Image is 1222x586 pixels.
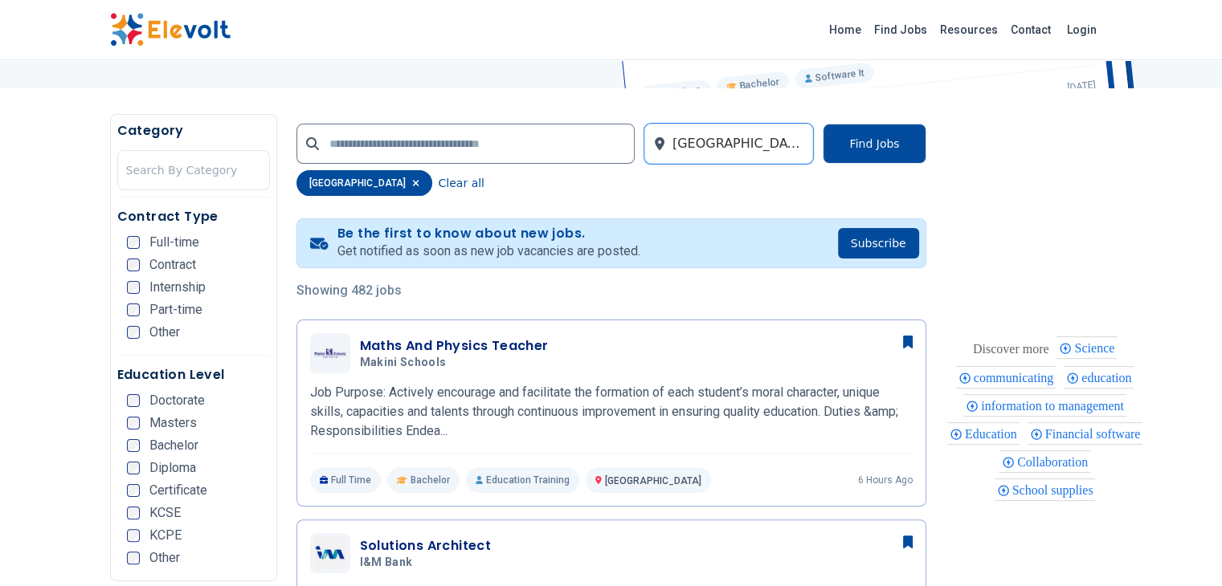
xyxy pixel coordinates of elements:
[411,474,450,486] span: Bachelor
[1064,366,1134,389] div: education
[127,258,140,271] input: Contract
[127,281,140,294] input: Internship
[1142,509,1222,586] iframe: Chat Widget
[1056,336,1117,359] div: Science
[117,365,270,385] h5: Education Level
[127,551,140,564] input: Other
[956,366,1056,389] div: communicating
[999,450,1090,473] div: Collaboration
[127,462,140,474] input: Diploma
[973,338,1049,360] div: These are topics related to the article that might interest you
[149,281,206,294] span: Internship
[149,551,180,564] span: Other
[995,478,1096,501] div: School supplies
[127,529,140,542] input: KCPE
[439,170,484,196] button: Clear all
[149,236,199,249] span: Full-time
[947,422,1020,445] div: Education
[149,417,197,429] span: Masters
[868,17,934,43] a: Find Jobs
[360,336,549,356] h3: Maths And Physics Teacher
[858,474,913,486] p: 6 hours ago
[974,371,1059,385] span: communicating
[310,467,382,493] p: Full Time
[1004,17,1057,43] a: Contact
[296,281,926,300] p: Showing 482 jobs
[1074,341,1119,355] span: Science
[337,226,640,242] h4: Be the first to know about new jobs.
[149,529,182,542] span: KCPE
[337,242,640,261] p: Get notified as soon as new job vacancies are posted.
[1028,422,1143,445] div: Financial software
[149,326,180,339] span: Other
[149,462,196,474] span: Diploma
[1012,483,1098,497] span: School supplies
[360,356,447,370] span: Makini Schools
[314,348,346,359] img: Makini Schools
[314,537,346,569] img: I&M Bank
[127,484,140,497] input: Certificate
[117,207,270,226] h5: Contract Type
[965,427,1022,441] span: Education
[981,399,1129,413] span: information to management
[127,394,140,407] input: Doctorate
[149,303,202,316] span: Part-time
[823,124,926,164] button: Find Jobs
[466,467,579,493] p: Education Training
[127,507,140,519] input: KCSE
[127,326,140,339] input: Other
[296,170,432,196] div: [GEOGRAPHIC_DATA]
[149,484,207,497] span: Certificate
[310,383,913,441] p: Job Purpose: Actively encourage and facilitate the formation of each student’s moral character, u...
[963,394,1126,417] div: information to management
[149,258,196,271] span: Contract
[605,475,701,486] span: [GEOGRAPHIC_DATA]
[360,555,413,570] span: I&M Bank
[1057,14,1106,46] a: Login
[127,417,140,429] input: Masters
[823,17,868,43] a: Home
[127,303,140,316] input: Part-time
[127,439,140,452] input: Bachelor
[117,121,270,140] h5: Category
[934,17,1004,43] a: Resources
[838,228,919,258] button: Subscribe
[310,333,913,493] a: Makini SchoolsMaths And Physics TeacherMakini SchoolsJob Purpose: Actively encourage and facilita...
[360,536,492,555] h3: Solutions Architect
[110,13,231,47] img: Elevolt
[1045,427,1146,441] span: Financial software
[1017,455,1093,469] span: Collaboration
[149,507,181,519] span: KCSE
[149,394,205,407] span: Doctorate
[1081,371,1136,385] span: education
[149,439,198,452] span: Bachelor
[127,236,140,249] input: Full-time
